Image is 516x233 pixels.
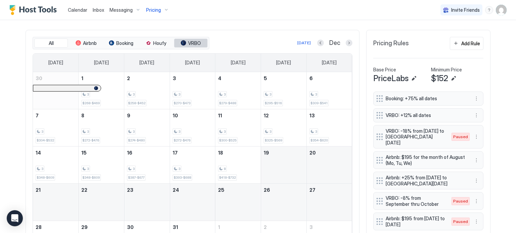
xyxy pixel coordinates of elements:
[310,101,328,105] span: $309-$541
[124,184,170,196] a: December 23, 2025
[174,138,190,142] span: $272-$476
[472,95,480,103] button: More options
[472,177,480,185] button: More options
[128,138,145,142] span: $274-$480
[170,72,215,84] a: December 3, 2025
[133,167,135,171] span: 3
[81,75,83,81] span: 1
[264,187,270,193] span: 26
[472,156,480,164] button: More options
[224,54,252,72] a: Thursday
[79,146,124,183] td: December 15, 2025
[93,7,104,13] span: Inbox
[307,147,352,159] a: December 20, 2025
[174,101,190,105] span: $270-$473
[93,6,104,13] a: Inbox
[37,175,54,180] span: $348-$609
[264,150,269,156] span: 19
[81,187,87,193] span: 22
[173,113,178,118] span: 10
[264,113,269,118] span: 12
[310,138,328,142] span: $354-$620
[79,184,124,196] a: December 22, 2025
[87,129,89,134] span: 3
[386,112,466,118] span: VRBO: +12% all dates
[41,129,43,134] span: 3
[451,7,480,13] span: Invite Friends
[87,92,89,97] span: 3
[431,67,462,73] span: Minimum Price
[146,7,161,13] span: Pricing
[231,60,246,66] span: [DATE]
[329,39,340,47] span: Dec
[173,75,176,81] span: 3
[124,147,170,159] a: December 16, 2025
[48,60,63,66] span: [DATE]
[81,113,84,118] span: 8
[41,167,43,171] span: 3
[219,175,236,180] span: $418-$732
[264,224,267,230] span: 2
[127,113,130,118] span: 9
[269,129,271,134] span: 3
[269,92,271,97] span: 3
[127,150,132,156] span: 16
[173,150,178,156] span: 17
[461,40,480,47] div: Add Rule
[170,109,215,122] a: December 10, 2025
[104,39,138,48] button: Booking
[79,72,124,84] a: December 1, 2025
[309,150,316,156] span: 20
[296,39,312,47] button: [DATE]
[472,133,480,141] button: More options
[261,184,306,196] a: December 26, 2025
[373,67,396,73] span: Base Price
[386,128,445,146] span: VRBO: -18% from [DATE] to [GEOGRAPHIC_DATA][DATE]
[315,54,343,72] a: Saturday
[219,138,236,142] span: $300-$525
[386,195,445,207] span: VRBO: -8% from September thru October
[133,54,161,72] a: Tuesday
[170,147,215,159] a: December 17, 2025
[9,5,60,15] div: Host Tools Logo
[36,224,42,230] span: 28
[178,92,180,97] span: 3
[33,147,78,159] a: December 14, 2025
[218,75,221,81] span: 4
[188,40,201,46] span: VRBO
[124,109,170,146] td: December 9, 2025
[124,109,170,122] a: December 9, 2025
[215,72,261,109] td: December 4, 2025
[453,198,468,204] span: Paused
[309,113,315,118] span: 13
[79,109,124,122] a: December 8, 2025
[453,134,468,140] span: Paused
[215,72,261,84] a: December 4, 2025
[224,167,226,171] span: 8
[81,224,88,230] span: 29
[124,72,170,109] td: December 2, 2025
[472,177,480,185] div: menu
[33,109,79,146] td: December 7, 2025
[79,109,124,146] td: December 8, 2025
[472,218,480,226] button: More options
[215,184,261,196] a: December 25, 2025
[373,40,409,47] span: Pricing Rules
[297,40,311,46] div: [DATE]
[472,218,480,226] div: menu
[315,92,317,97] span: 3
[307,72,352,84] a: December 6, 2025
[178,167,180,171] span: 3
[128,101,145,105] span: $258-$452
[178,54,207,72] a: Wednesday
[386,96,466,102] span: Booking: +75% all dates
[306,146,352,183] td: December 20, 2025
[36,187,41,193] span: 21
[449,74,458,82] button: Edit
[49,40,54,46] span: All
[410,74,418,82] button: Edit
[309,224,313,230] span: 3
[83,40,97,46] span: Airbnb
[170,183,215,221] td: December 24, 2025
[261,183,307,221] td: December 26, 2025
